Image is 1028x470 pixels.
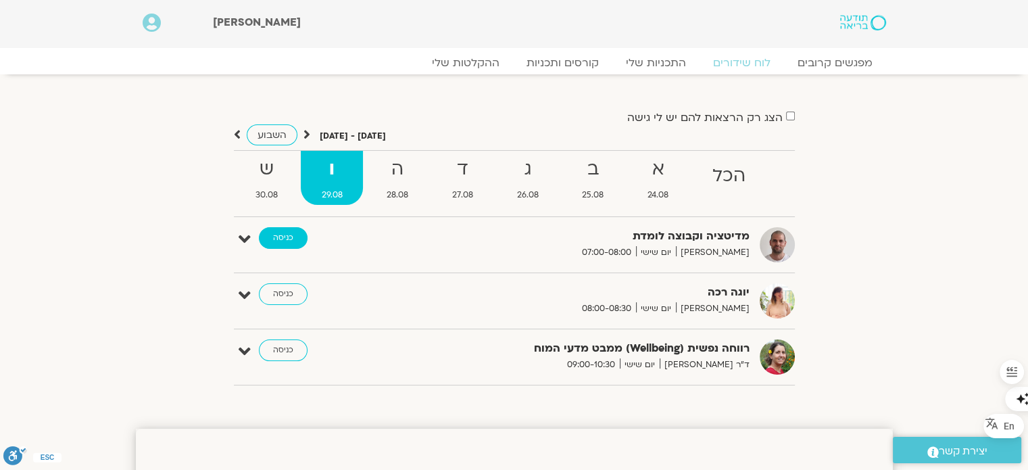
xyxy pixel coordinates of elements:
span: 30.08 [235,188,299,202]
strong: ה [366,154,429,185]
a: ש30.08 [235,151,299,205]
strong: רווחה נפשית (Wellbeing) ממבט מדעי המוח [418,339,750,358]
strong: הכל [692,161,766,191]
a: הכל [692,151,766,205]
a: ו29.08 [301,151,363,205]
strong: ש [235,154,299,185]
span: יום שישי [636,245,676,260]
span: 29.08 [301,188,363,202]
span: 28.08 [366,188,429,202]
a: כניסה [259,227,308,249]
span: ד"ר [PERSON_NAME] [660,358,750,372]
a: יצירת קשר [893,437,1021,463]
strong: ד [431,154,493,185]
strong: א [627,154,689,185]
a: ב25.08 [562,151,625,205]
strong: ב [562,154,625,185]
span: יום שישי [620,358,660,372]
a: ההקלטות שלי [418,56,513,70]
strong: יוגה רכה [418,283,750,302]
a: מפגשים קרובים [784,56,886,70]
a: ד27.08 [431,151,493,205]
span: [PERSON_NAME] [676,245,750,260]
span: 08:00-08:30 [577,302,636,316]
a: כניסה [259,339,308,361]
a: כניסה [259,283,308,305]
span: 09:00-10:30 [562,358,620,372]
span: יצירת קשר [939,442,987,461]
a: קורסים ותכניות [513,56,612,70]
nav: Menu [143,56,886,70]
a: ה28.08 [366,151,429,205]
strong: מדיטציה וקבוצה לומדת [418,227,750,245]
span: 26.08 [496,188,559,202]
a: א24.08 [627,151,689,205]
a: לוח שידורים [700,56,784,70]
span: השבוע [258,128,287,141]
span: [PERSON_NAME] [213,15,301,30]
strong: ג [496,154,559,185]
strong: ו [301,154,363,185]
p: [DATE] - [DATE] [320,129,386,143]
span: יום שישי [636,302,676,316]
span: 25.08 [562,188,625,202]
span: [PERSON_NAME] [676,302,750,316]
a: השבוע [247,124,297,145]
span: 24.08 [627,188,689,202]
a: התכניות שלי [612,56,700,70]
span: 07:00-08:00 [577,245,636,260]
span: 27.08 [431,188,493,202]
a: ג26.08 [496,151,559,205]
label: הצג רק הרצאות להם יש לי גישה [627,112,783,124]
